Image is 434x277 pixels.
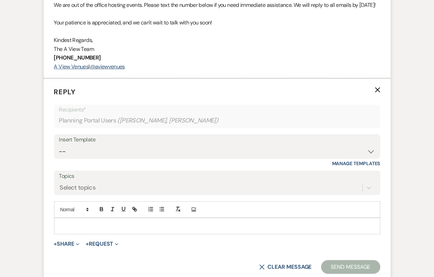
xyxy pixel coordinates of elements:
strong: [PHONE_NUMBER] [54,54,101,61]
p: Recipients* [59,105,375,114]
span: The A View Team [54,45,94,53]
span: Your patience is appreciated, and we can't wait to talk with you soon! [54,19,212,26]
div: Planning Portal Users [59,114,375,127]
button: Send Message [321,260,380,274]
button: Share [54,241,80,247]
span: + [54,241,57,247]
a: A View Venues [54,63,89,70]
button: Clear message [259,264,311,270]
span: Reply [54,87,76,96]
div: Select topics [60,183,96,192]
label: Topics [59,171,375,181]
a: Manage Templates [332,160,380,167]
button: Request [86,241,118,247]
div: Insert Template [59,135,375,145]
span: Kindest Regards, [54,36,93,44]
span: | [88,63,89,70]
a: @aviewvenues [90,63,125,70]
span: We are out of the office hosting events. Please text the number below if you need immediate assis... [54,1,376,9]
span: ( [PERSON_NAME], [PERSON_NAME] ) [117,116,219,125]
span: + [86,241,89,247]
